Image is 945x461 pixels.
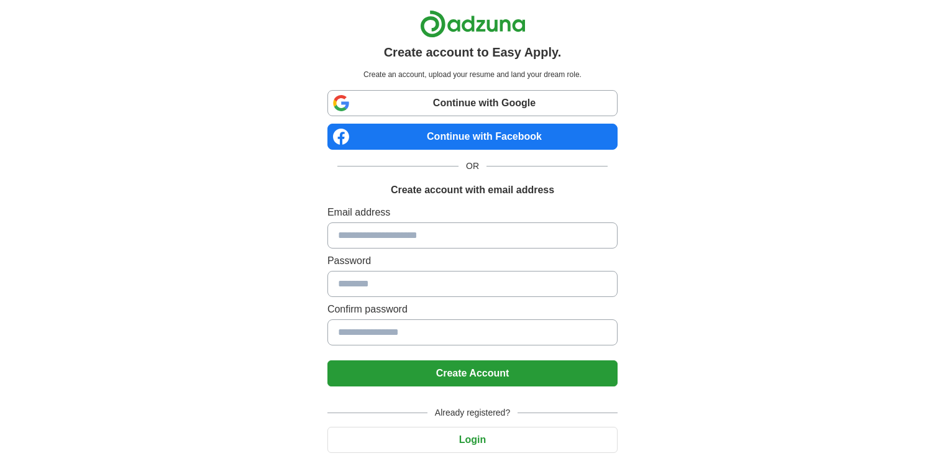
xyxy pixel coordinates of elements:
[327,434,618,445] a: Login
[327,427,618,453] button: Login
[327,302,618,317] label: Confirm password
[427,406,518,419] span: Already registered?
[459,160,486,173] span: OR
[327,360,618,386] button: Create Account
[330,69,615,80] p: Create an account, upload your resume and land your dream role.
[327,90,618,116] a: Continue with Google
[420,10,526,38] img: Adzuna logo
[327,124,618,150] a: Continue with Facebook
[391,183,554,198] h1: Create account with email address
[327,253,618,268] label: Password
[327,205,618,220] label: Email address
[384,43,562,62] h1: Create account to Easy Apply.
